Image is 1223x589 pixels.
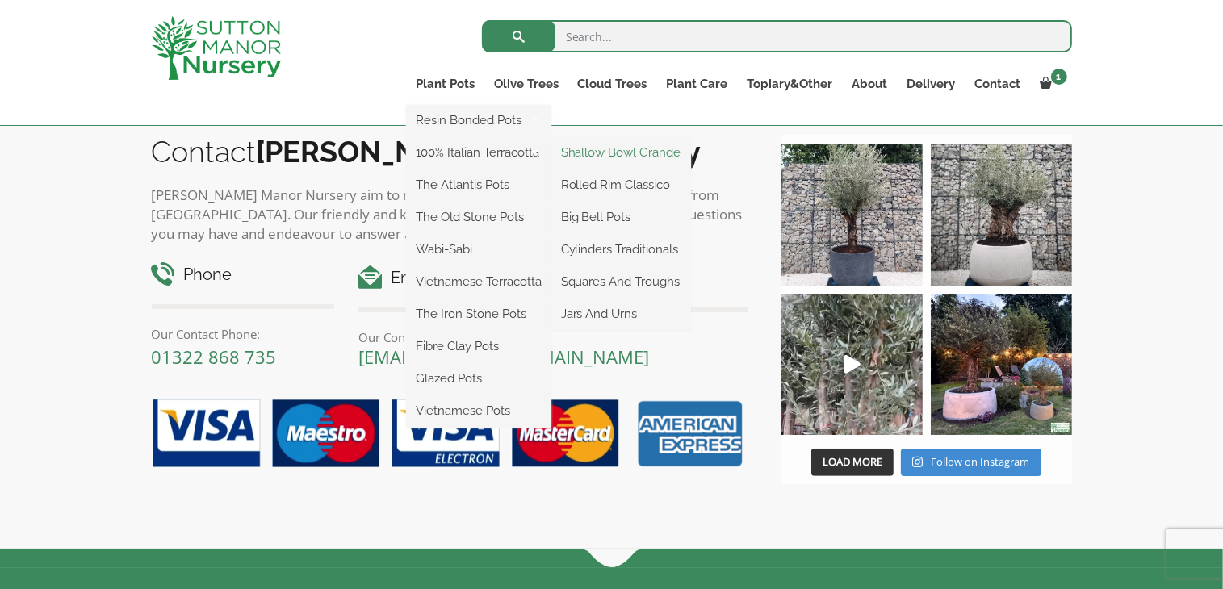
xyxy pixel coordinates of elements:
[406,334,551,358] a: Fibre Clay Pots
[551,237,691,261] a: Cylinders Traditionals
[823,454,882,469] span: Load More
[912,456,923,468] svg: Instagram
[781,294,923,435] a: Play
[781,144,923,286] img: A beautiful multi-stem Spanish Olive tree potted in our luxurious fibre clay pots 😍😍
[1031,73,1072,95] a: 1
[152,345,277,369] a: 01322 868 735
[965,73,1031,95] a: Contact
[152,16,281,80] img: logo
[152,135,749,169] h2: Contact
[781,294,923,435] img: New arrivals Monday morning of beautiful olive trees 🤩🤩 The weather is beautiful this summer, gre...
[406,140,551,165] a: 100% Italian Terracotta
[406,73,484,95] a: Plant Pots
[482,20,1072,52] input: Search...
[551,205,691,229] a: Big Bell Pots
[406,237,551,261] a: Wabi-Sabi
[406,205,551,229] a: The Old Stone Pots
[406,269,551,294] a: Vietnamese Terracotta
[551,173,691,197] a: Rolled Rim Classico
[901,449,1041,476] a: Instagram Follow on Instagram
[484,73,568,95] a: Olive Trees
[931,144,1072,286] img: Check out this beauty we potted at our nursery today ❤️‍🔥 A huge, ancient gnarled Olive tree plan...
[406,302,551,326] a: The Iron Stone Pots
[406,366,551,391] a: Glazed Pots
[844,355,861,374] svg: Play
[657,73,738,95] a: Plant Care
[140,390,749,478] img: payment-options.png
[152,262,335,287] h4: Phone
[406,173,551,197] a: The Atlantis Pots
[257,135,702,169] b: [PERSON_NAME] Manor Nursery
[811,449,894,476] button: Load More
[358,345,649,369] a: [EMAIL_ADDRESS][DOMAIN_NAME]
[358,328,748,347] p: Our Contact Email:
[931,294,1072,435] img: “The poetry of nature is never dead” 🪴🫒 A stunning beautiful customer photo has been sent into us...
[551,269,691,294] a: Squares And Troughs
[568,73,657,95] a: Cloud Trees
[932,454,1030,469] span: Follow on Instagram
[152,186,749,244] p: [PERSON_NAME] Manor Nursery aim to make all customers feel at ease when buying from [GEOGRAPHIC_D...
[152,324,335,344] p: Our Contact Phone:
[406,108,551,132] a: Resin Bonded Pots
[551,302,691,326] a: Jars And Urns
[406,399,551,423] a: Vietnamese Pots
[898,73,965,95] a: Delivery
[1051,69,1067,85] span: 1
[738,73,843,95] a: Topiary&Other
[843,73,898,95] a: About
[551,140,691,165] a: Shallow Bowl Grande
